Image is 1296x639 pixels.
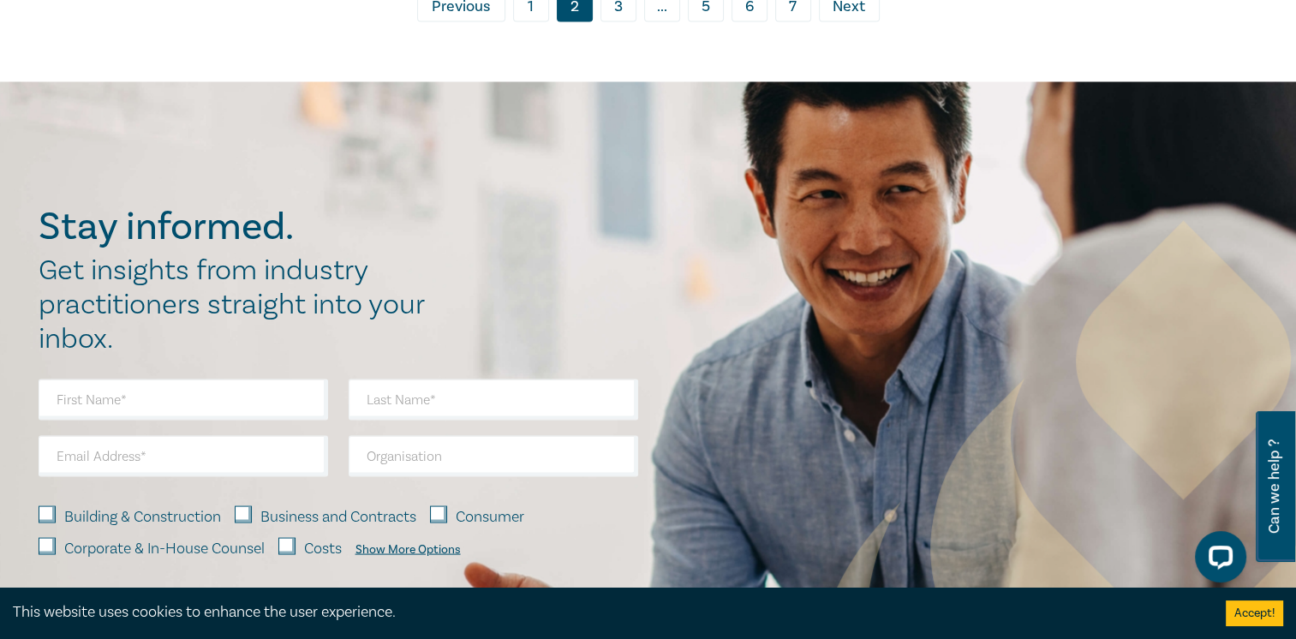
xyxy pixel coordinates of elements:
[260,505,416,528] label: Business and Contracts
[349,435,638,476] input: Organisation
[1266,421,1282,552] span: Can we help ?
[39,379,328,420] input: First Name*
[456,505,524,528] label: Consumer
[355,542,461,556] div: Show More Options
[39,204,443,248] h2: Stay informed.
[1181,524,1253,596] iframe: LiveChat chat widget
[1226,600,1283,626] button: Accept cookies
[304,537,342,559] label: Costs
[64,505,221,528] label: Building & Construction
[39,253,443,355] h2: Get insights from industry practitioners straight into your inbox.
[349,379,638,420] input: Last Name*
[64,537,265,559] label: Corporate & In-House Counsel
[13,601,1200,624] div: This website uses cookies to enhance the user experience.
[39,435,328,476] input: Email Address*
